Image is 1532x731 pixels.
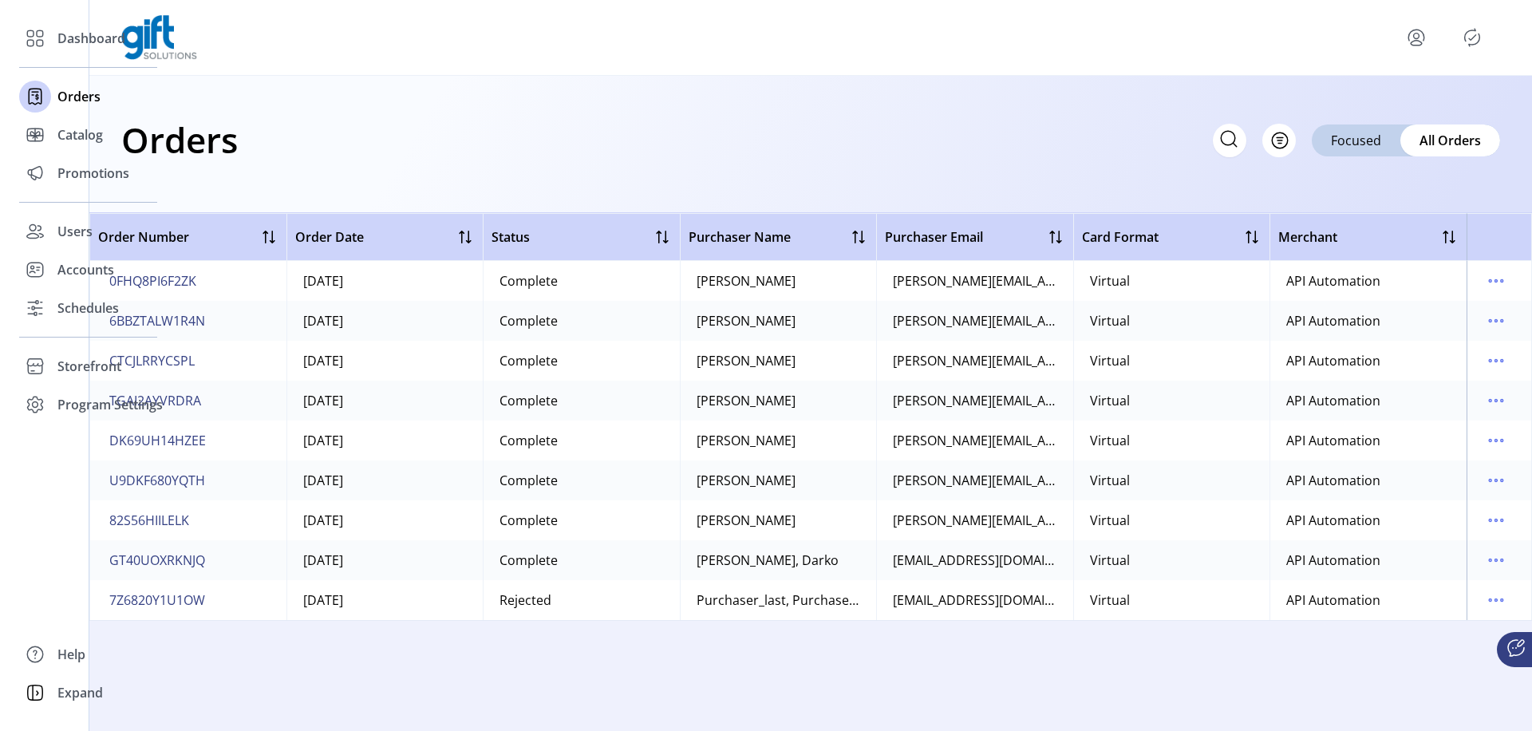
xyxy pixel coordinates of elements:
span: Schedules [57,298,119,318]
span: Expand [57,683,103,702]
div: API Automation [1286,351,1380,370]
div: API Automation [1286,431,1380,450]
div: Complete [499,311,558,330]
span: Dashboard [57,29,125,48]
div: [PERSON_NAME] [697,271,796,290]
div: API Automation [1286,471,1380,490]
div: [EMAIL_ADDRESS][DOMAIN_NAME] [893,551,1057,570]
div: [PERSON_NAME][EMAIL_ADDRESS][DOMAIN_NAME] [893,351,1057,370]
span: Orders [57,87,101,106]
div: [PERSON_NAME] [697,391,796,410]
button: DK69UH14HZEE [106,428,209,453]
div: Rejected [499,591,551,610]
div: API Automation [1286,391,1380,410]
button: 7Z6820Y1U1OW [106,587,208,613]
td: [DATE] [286,261,484,301]
div: API Automation [1286,271,1380,290]
span: DK69UH14HZEE [109,431,206,450]
button: menu [1483,388,1509,413]
div: Complete [499,431,558,450]
td: [DATE] [286,580,484,620]
button: menu [1483,547,1509,573]
span: U9DKF680YQTH [109,471,205,490]
span: Catalog [57,125,103,144]
span: Purchaser Email [885,227,983,247]
button: menu [1483,428,1509,453]
span: Purchaser Name [689,227,791,247]
td: [DATE] [286,341,484,381]
button: 6BBZTALW1R4N [106,308,208,334]
span: Users [57,222,93,241]
td: [DATE] [286,500,484,540]
div: [PERSON_NAME] [697,511,796,530]
button: menu [1483,348,1509,373]
div: API Automation [1286,311,1380,330]
div: API Automation [1286,551,1380,570]
span: Order Date [295,227,364,247]
div: [PERSON_NAME] [697,471,796,490]
div: Complete [499,471,558,490]
span: Promotions [57,164,129,183]
button: menu [1483,468,1509,493]
span: 7Z6820Y1U1OW [109,591,205,610]
span: Card Format [1082,227,1159,247]
button: Filter Button [1262,124,1296,157]
button: menu [1483,508,1509,533]
div: Virtual [1090,471,1130,490]
span: Help [57,645,85,664]
div: Focused [1312,124,1400,156]
div: [PERSON_NAME][EMAIL_ADDRESS][DOMAIN_NAME] [893,471,1057,490]
td: [DATE] [286,301,484,341]
button: GT40UOXRKNJQ [106,547,208,573]
div: [PERSON_NAME] [697,431,796,450]
div: [PERSON_NAME][EMAIL_ADDRESS][DOMAIN_NAME] [893,391,1057,410]
td: [DATE] [286,421,484,460]
div: Complete [499,271,558,290]
button: 82S56HIILELK [106,508,192,533]
span: GT40UOXRKNJQ [109,551,205,570]
div: Complete [499,351,558,370]
span: Status [492,227,530,247]
div: [PERSON_NAME][EMAIL_ADDRESS][DOMAIN_NAME] [893,311,1057,330]
div: Virtual [1090,391,1130,410]
div: Complete [499,391,558,410]
span: Storefront [57,357,121,376]
div: Complete [499,551,558,570]
div: Virtual [1090,311,1130,330]
div: Virtual [1090,431,1130,450]
button: U9DKF680YQTH [106,468,208,493]
td: [DATE] [286,460,484,500]
div: [PERSON_NAME], Darko [697,551,839,570]
span: Accounts [57,260,114,279]
div: [PERSON_NAME] [697,351,796,370]
div: [PERSON_NAME][EMAIL_ADDRESS][DOMAIN_NAME] [893,431,1057,450]
div: [PERSON_NAME][EMAIL_ADDRESS][DOMAIN_NAME] [893,271,1057,290]
span: 82S56HIILELK [109,511,189,530]
div: Virtual [1090,551,1130,570]
div: [EMAIL_ADDRESS][DOMAIN_NAME] [893,591,1057,610]
span: Merchant [1278,227,1337,247]
td: [DATE] [286,540,484,580]
button: menu [1483,268,1509,294]
div: Virtual [1090,351,1130,370]
div: Virtual [1090,511,1130,530]
div: Virtual [1090,591,1130,610]
div: [PERSON_NAME] [697,311,796,330]
div: Purchaser_last, Purchaser_first [697,591,861,610]
img: logo [121,15,197,60]
button: Publisher Panel [1459,25,1485,50]
button: menu [1404,25,1429,50]
h1: Orders [121,112,238,168]
div: Complete [499,511,558,530]
td: [DATE] [286,381,484,421]
div: All Orders [1400,124,1500,156]
button: menu [1483,308,1509,334]
div: API Automation [1286,591,1380,610]
span: Program Settings [57,395,163,414]
div: [PERSON_NAME][EMAIL_ADDRESS][DOMAIN_NAME] [893,511,1057,530]
span: All Orders [1419,131,1481,150]
span: 6BBZTALW1R4N [109,311,205,330]
div: Virtual [1090,271,1130,290]
span: Focused [1331,131,1381,150]
div: API Automation [1286,511,1380,530]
